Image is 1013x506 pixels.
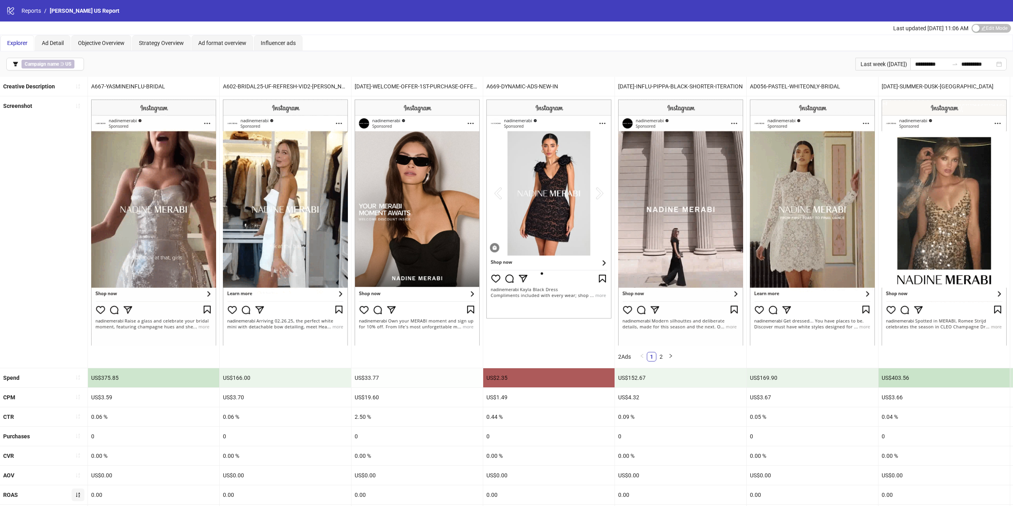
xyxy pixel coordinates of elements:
[878,427,1010,446] div: 0
[855,58,910,70] div: Last week ([DATE])
[75,433,81,439] span: sort-ascending
[75,492,81,498] span: sort-ascending
[3,83,55,90] b: Creative Description
[21,60,74,68] span: ∋
[44,6,47,15] li: /
[3,375,20,381] b: Spend
[6,58,84,70] button: Campaign name ∋ US
[747,466,878,485] div: US$0.00
[615,485,746,504] div: 0.00
[7,40,27,46] span: Explorer
[615,407,746,426] div: 0.09 %
[3,394,15,401] b: CPM
[220,407,351,426] div: 0.06 %
[750,100,875,345] img: Screenshot 120224289949670780
[13,61,18,67] span: filter
[615,466,746,485] div: US$0.00
[747,407,878,426] div: 0.05 %
[50,8,119,14] span: [PERSON_NAME] US Report
[351,407,483,426] div: 2.50 %
[88,466,219,485] div: US$0.00
[615,368,746,387] div: US$152.67
[220,466,351,485] div: US$0.00
[952,61,958,67] span: swap-right
[3,103,32,109] b: Screenshot
[351,466,483,485] div: US$0.00
[75,453,81,458] span: sort-ascending
[657,352,666,361] a: 2
[351,368,483,387] div: US$33.77
[3,453,14,459] b: CVR
[3,472,14,479] b: AOV
[483,407,615,426] div: 0.44 %
[91,100,216,345] img: Screenshot 120219556156620780
[878,446,1010,465] div: 0.00 %
[483,446,615,465] div: 0.00 %
[88,427,219,446] div: 0
[261,40,296,46] span: Influencer ads
[75,394,81,400] span: sort-ascending
[666,352,675,361] li: Next Page
[88,407,219,426] div: 0.06 %
[483,466,615,485] div: US$0.00
[747,388,878,407] div: US$3.67
[615,77,746,96] div: [DATE]-INFLU-PIPPA-BLACK-SHORTER-ITERATION
[637,352,647,361] button: left
[952,61,958,67] span: to
[747,485,878,504] div: 0.00
[220,427,351,446] div: 0
[351,427,483,446] div: 0
[878,485,1010,504] div: 0.00
[220,388,351,407] div: US$3.70
[656,352,666,361] li: 2
[88,485,219,504] div: 0.00
[878,466,1010,485] div: US$0.00
[88,446,219,465] div: 0.00 %
[615,388,746,407] div: US$4.32
[75,414,81,419] span: sort-ascending
[42,40,64,46] span: Ad Detail
[355,100,480,345] img: Screenshot 120229767714210780
[618,354,631,360] span: 2 Ads
[220,368,351,387] div: US$166.00
[3,492,18,498] b: ROAS
[75,84,81,89] span: sort-ascending
[223,100,348,345] img: Screenshot 120216561604020780
[25,61,59,67] b: Campaign name
[615,427,746,446] div: 0
[75,103,81,109] span: sort-ascending
[878,407,1010,426] div: 0.04 %
[878,368,1010,387] div: US$403.56
[647,352,656,361] li: 1
[75,473,81,478] span: sort-ascending
[747,77,878,96] div: AD056-PASTEL-WHITEONLY-BRIDAL
[878,77,1010,96] div: [DATE]-SUMMER-DUSK-[GEOGRAPHIC_DATA]
[615,446,746,465] div: 0.00 %
[637,352,647,361] li: Previous Page
[220,77,351,96] div: A602-BRIDAL25-UF-REFRESH-VID2-[PERSON_NAME]-COLL-[PERSON_NAME]
[893,25,968,31] span: Last updated [DATE] 11:06 AM
[351,77,483,96] div: [DATE]-WELCOME-OFFER-1ST-PURCHASE-OFFER-STATIC-8
[483,388,615,407] div: US$1.49
[882,100,1007,345] img: Screenshot 120227512635100780
[88,77,219,96] div: A667-YASMINEINFLU-BRIDAL
[88,368,219,387] div: US$375.85
[78,40,125,46] span: Objective Overview
[351,446,483,465] div: 0.00 %
[747,446,878,465] div: 0.00 %
[351,388,483,407] div: US$19.60
[75,375,81,380] span: sort-ascending
[483,427,615,446] div: 0
[666,352,675,361] button: right
[483,77,615,96] div: A669-DYNAMIC-ADS-NEW-IN
[3,414,14,420] b: CTR
[88,388,219,407] div: US$3.59
[139,40,184,46] span: Strategy Overview
[483,368,615,387] div: US$2.35
[486,100,611,318] img: Screenshot 120219806853180780
[20,6,43,15] a: Reports
[747,368,878,387] div: US$169.90
[668,354,673,358] span: right
[3,433,30,440] b: Purchases
[878,388,1010,407] div: US$3.66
